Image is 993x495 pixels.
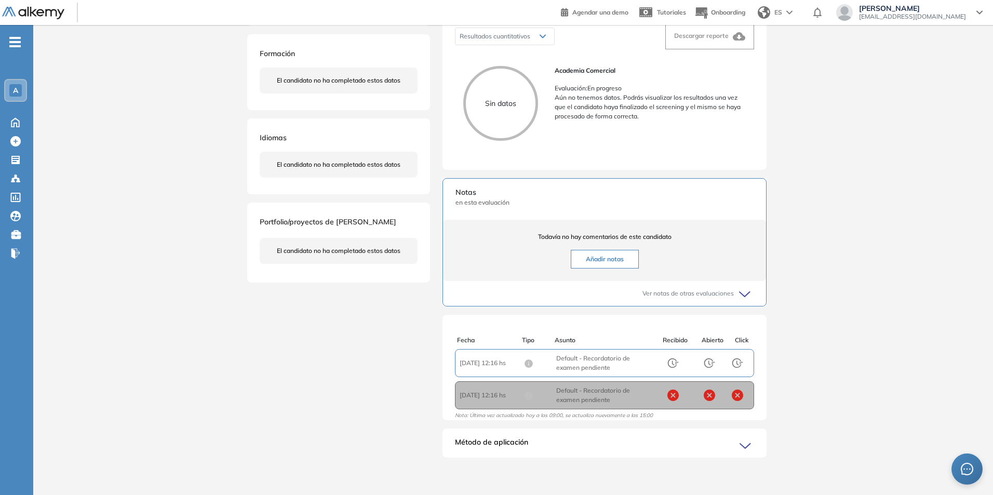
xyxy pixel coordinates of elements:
span: A [13,86,18,95]
span: Tutoriales [657,8,686,16]
span: [EMAIL_ADDRESS][DOMAIN_NAME] [859,12,966,21]
span: Academia Comercial [555,66,746,75]
div: Recibido [654,336,696,345]
span: [PERSON_NAME] [859,4,966,12]
span: Resultados cuantitativos [460,32,530,40]
span: Todavía no hay comentarios de este candidato [455,232,754,242]
p: Aún no tenemos datos. Podrás visualizar los resultados una vez que el candidato haya finalizado e... [555,93,746,121]
button: Descargar reporte [665,23,754,49]
span: message [961,463,973,475]
span: ES [774,8,782,17]
span: Notas [455,187,754,198]
span: Onboarding [711,8,745,16]
span: [DATE] 12:16 hs [460,391,524,400]
span: Nota: Última vez actualizado hoy a las 09:00, se actualiza nuevamente a las 15:00 [455,412,653,423]
div: Abierto [696,336,729,345]
img: Logo [2,7,64,20]
img: world [758,6,770,19]
span: Descargar reporte [674,32,729,39]
span: El candidato no ha completado estos datos [277,246,400,256]
div: Click [729,336,754,345]
p: Evaluación : En progreso [555,84,746,93]
span: Ver notas de otras evaluaciones [642,289,734,298]
span: Idiomas [260,133,287,142]
span: El candidato no ha completado estos datos [277,160,400,169]
span: Formación [260,49,295,58]
div: Asunto [555,336,652,345]
span: Portfolio/proyectos de [PERSON_NAME] [260,217,396,226]
p: Sin datos [466,98,535,109]
span: en esta evaluación [455,198,754,207]
span: Agendar una demo [572,8,628,16]
div: Tipo [522,336,555,345]
span: [DATE] 12:16 hs [460,358,524,368]
div: Fecha [457,336,522,345]
span: Método de aplicación [455,437,528,453]
button: Onboarding [694,2,745,24]
button: Añadir notas [571,250,639,269]
a: Agendar una demo [561,5,628,18]
i: - [9,41,21,43]
span: El candidato no ha completado estos datos [277,76,400,85]
span: Default - Recordatorio de examen pendiente [556,386,653,405]
span: Default - Recordatorio de examen pendiente [556,354,653,372]
img: arrow [786,10,793,15]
